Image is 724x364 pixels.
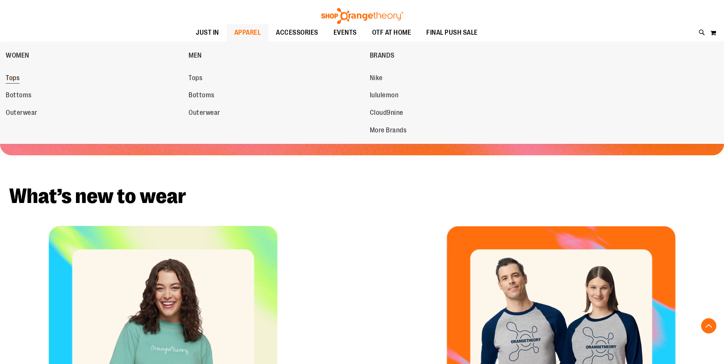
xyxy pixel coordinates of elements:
span: Bottoms [189,91,214,101]
span: ACCESSORIES [276,24,318,41]
span: Outerwear [6,109,37,118]
span: More Brands [370,126,407,136]
a: JUST IN [188,24,227,42]
span: Bottoms [6,91,32,101]
a: APPAREL [227,24,269,42]
a: OTF AT HOME [364,24,419,42]
a: EVENTS [326,24,364,42]
span: OTF AT HOME [372,24,411,41]
span: EVENTS [334,24,357,41]
a: FINAL PUSH SALE [419,24,485,42]
a: Outerwear [6,106,181,120]
a: Bottoms [6,89,181,102]
a: ACCESSORIES [268,24,326,42]
span: Cloud9nine [370,109,403,118]
span: MEN [189,52,202,61]
span: BRANDS [370,52,395,61]
span: Nike [370,74,383,84]
img: Shop Orangetheory [320,8,404,24]
span: Tops [6,74,19,84]
a: Tops [6,71,181,85]
a: MEN [189,45,366,65]
span: WOMEN [6,52,29,61]
button: Back To Top [701,318,716,333]
a: WOMEN [6,45,185,65]
a: BRANDS [370,45,549,65]
span: Tops [189,74,202,84]
h2: What’s new to wear [9,186,715,207]
span: APPAREL [234,24,261,41]
span: FINAL PUSH SALE [426,24,478,41]
span: Outerwear [189,109,220,118]
span: lululemon [370,91,399,101]
span: JUST IN [196,24,219,41]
